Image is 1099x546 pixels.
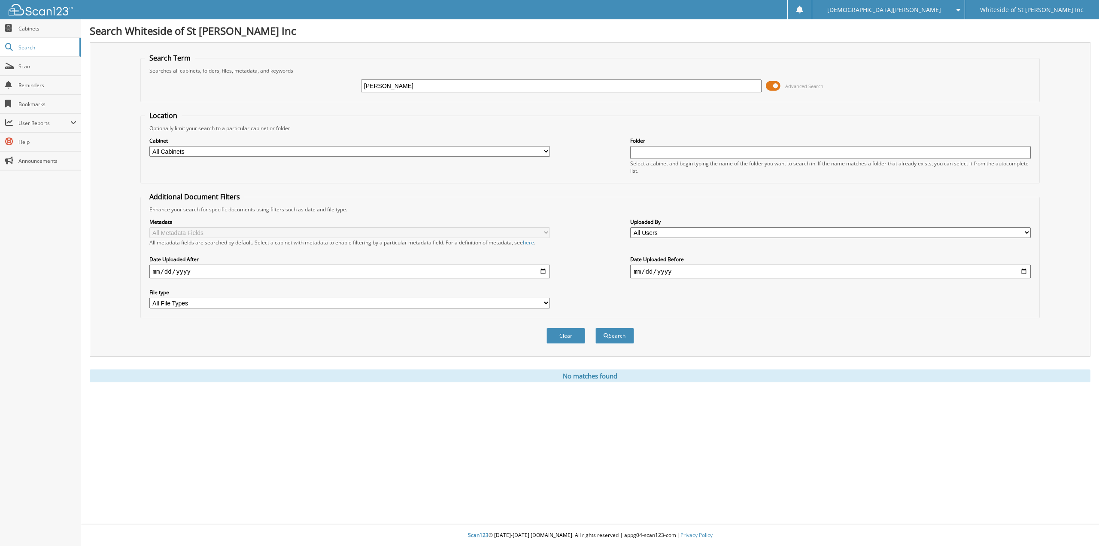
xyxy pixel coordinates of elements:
[630,137,1031,144] label: Folder
[18,138,76,146] span: Help
[18,82,76,89] span: Reminders
[90,24,1090,38] h1: Search Whiteside of St [PERSON_NAME] Inc
[149,256,550,263] label: Date Uploaded After
[145,192,244,201] legend: Additional Document Filters
[90,369,1090,382] div: No matches found
[630,160,1031,174] div: Select a cabinet and begin typing the name of the folder you want to search in. If the name match...
[81,525,1099,546] div: © [DATE]-[DATE] [DOMAIN_NAME]. All rights reserved | appg04-scan123-com |
[149,289,550,296] label: File type
[149,137,550,144] label: Cabinet
[145,111,182,120] legend: Location
[680,531,713,539] a: Privacy Policy
[149,218,550,226] label: Metadata
[980,7,1084,12] span: Whiteside of St [PERSON_NAME] Inc
[149,265,550,278] input: start
[630,265,1031,278] input: end
[149,239,550,246] div: All metadata fields are searched by default. Select a cabinet with metadata to enable filtering b...
[18,44,75,51] span: Search
[145,53,195,63] legend: Search Term
[523,239,534,246] a: here
[18,101,76,108] span: Bookmarks
[18,25,76,32] span: Cabinets
[18,157,76,165] span: Announcements
[145,206,1035,213] div: Enhance your search for specific documents using filters such as date and file type.
[9,4,73,15] img: scan123-logo-white.svg
[595,328,634,344] button: Search
[827,7,941,12] span: [DEMOGRAPHIC_DATA][PERSON_NAME]
[18,119,70,127] span: User Reports
[468,531,489,539] span: Scan123
[630,218,1031,226] label: Uploaded By
[630,256,1031,263] label: Date Uploaded Before
[18,63,76,70] span: Scan
[145,125,1035,132] div: Optionally limit your search to a particular cabinet or folder
[785,83,823,89] span: Advanced Search
[546,328,585,344] button: Clear
[145,67,1035,74] div: Searches all cabinets, folders, files, metadata, and keywords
